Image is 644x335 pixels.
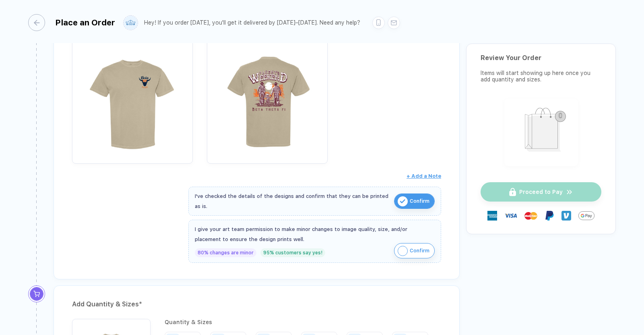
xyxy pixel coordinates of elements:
img: GPay [578,208,594,224]
div: Review Your Order [481,54,601,62]
img: Venmo [561,211,571,221]
div: Quantity & Sizes [165,319,441,325]
div: Place an Order [55,18,115,27]
div: 80% changes are minor [195,248,256,257]
div: I've checked the details of the designs and confirm that they can be printed as is. [195,191,390,211]
img: 793ba345-2c73-415e-81fb-0087ff172ee0_nt_front_1759290950142.jpg [76,42,189,155]
img: master-card [524,209,537,222]
span: + Add a Note [407,173,441,179]
span: Confirm [410,195,429,208]
div: Hey! If you order [DATE], you'll get it delivered by [DATE]–[DATE]. Need any help? [144,19,360,26]
img: icon [398,246,408,256]
button: + Add a Note [407,170,441,183]
button: iconConfirm [394,243,435,258]
img: icon [398,196,408,206]
div: I give your art team permission to make minor changes to image quality, size, and/or placement to... [195,224,435,244]
img: express [487,211,497,221]
button: iconConfirm [394,194,435,209]
img: user profile [124,16,138,30]
img: Paypal [545,211,554,221]
div: Add Quantity & Sizes [72,298,441,311]
span: Confirm [410,244,429,257]
div: Items will start showing up here once you add quantity and sizes. [481,70,601,83]
img: visa [504,209,517,222]
img: 793ba345-2c73-415e-81fb-0087ff172ee0_nt_back_1759290950145.jpg [211,42,324,155]
div: 95% customers say yes! [260,248,325,257]
img: shopping_bag.png [508,102,574,161]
